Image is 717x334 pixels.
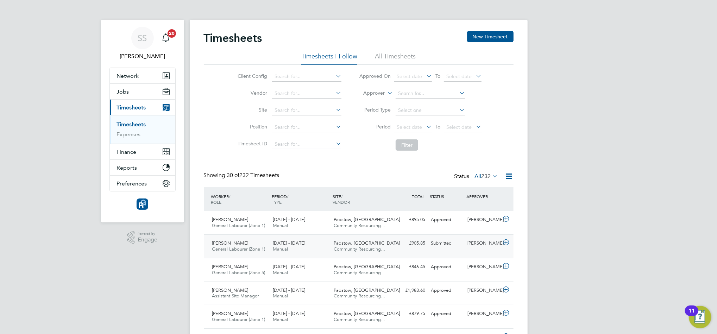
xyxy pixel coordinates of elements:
[273,246,288,252] span: Manual
[273,216,305,222] span: [DATE] - [DATE]
[392,261,428,273] div: £846.45
[273,222,288,228] span: Manual
[396,106,465,115] input: Select one
[334,216,400,222] span: Padstow, [GEOGRAPHIC_DATA]
[334,264,400,270] span: Padstow, [GEOGRAPHIC_DATA]
[334,316,385,322] span: Community Resourcing…
[272,106,341,115] input: Search for...
[110,100,175,115] button: Timesheets
[204,172,281,179] div: Showing
[396,89,465,99] input: Search for...
[465,285,501,296] div: [PERSON_NAME]
[101,20,184,222] nav: Main navigation
[428,214,465,226] div: Approved
[117,73,139,79] span: Network
[465,214,501,226] div: [PERSON_NAME]
[465,190,501,203] div: APPROVER
[412,194,425,199] span: TOTAL
[465,308,501,320] div: [PERSON_NAME]
[428,308,465,320] div: Approved
[272,139,341,149] input: Search for...
[211,199,222,205] span: ROLE
[117,121,146,128] a: Timesheets
[212,240,249,246] span: [PERSON_NAME]
[110,68,175,83] button: Network
[334,246,385,252] span: Community Resourcing…
[168,29,176,38] span: 20
[110,84,175,99] button: Jobs
[235,140,267,147] label: Timesheet ID
[235,107,267,113] label: Site
[110,176,175,191] button: Preferences
[235,90,267,96] label: Vendor
[273,270,288,276] span: Manual
[475,173,498,180] label: All
[341,194,342,199] span: /
[109,27,176,61] a: SS[PERSON_NAME]
[212,270,265,276] span: General Labourer (Zone 5)
[204,31,262,45] h2: Timesheets
[227,172,240,179] span: 30 of
[465,238,501,249] div: [PERSON_NAME]
[428,261,465,273] div: Approved
[212,293,259,299] span: Assistant Site Manager
[273,316,288,322] span: Manual
[138,237,157,243] span: Engage
[227,172,279,179] span: 232 Timesheets
[353,90,385,97] label: Approver
[272,72,341,82] input: Search for...
[273,310,305,316] span: [DATE] - [DATE]
[235,124,267,130] label: Position
[334,310,400,316] span: Padstow, [GEOGRAPHIC_DATA]
[110,144,175,159] button: Finance
[229,194,231,199] span: /
[212,316,265,322] span: General Labourer (Zone 1)
[689,306,711,328] button: Open Resource Center, 11 new notifications
[235,73,267,79] label: Client Config
[397,124,422,130] span: Select date
[433,122,442,131] span: To
[212,222,265,228] span: General Labourer (Zone 1)
[465,261,501,273] div: [PERSON_NAME]
[428,285,465,296] div: Approved
[272,199,282,205] span: TYPE
[212,246,265,252] span: General Labourer (Zone 1)
[117,180,147,187] span: Preferences
[428,190,465,203] div: STATUS
[392,285,428,296] div: £1,983.60
[392,238,428,249] div: £905.85
[273,287,305,293] span: [DATE] - [DATE]
[287,194,288,199] span: /
[272,122,341,132] input: Search for...
[334,222,385,228] span: Community Resourcing…
[273,264,305,270] span: [DATE] - [DATE]
[396,139,418,151] button: Filter
[334,240,400,246] span: Padstow, [GEOGRAPHIC_DATA]
[359,73,391,79] label: Approved On
[117,164,137,171] span: Reports
[375,52,416,65] li: All Timesheets
[109,198,176,210] a: Go to home page
[138,231,157,237] span: Powered by
[110,160,175,175] button: Reports
[127,231,157,244] a: Powered byEngage
[273,240,305,246] span: [DATE] - [DATE]
[333,199,350,205] span: VENDOR
[334,287,400,293] span: Padstow, [GEOGRAPHIC_DATA]
[359,124,391,130] label: Period
[433,71,442,81] span: To
[159,27,173,49] a: 20
[392,308,428,320] div: £879.75
[212,310,249,316] span: [PERSON_NAME]
[110,115,175,144] div: Timesheets
[359,107,391,113] label: Period Type
[446,73,472,80] span: Select date
[212,216,249,222] span: [PERSON_NAME]
[117,88,129,95] span: Jobs
[482,173,491,180] span: 232
[209,190,270,208] div: WORKER
[301,52,357,65] li: Timesheets I Follow
[428,238,465,249] div: Submitted
[272,89,341,99] input: Search for...
[137,198,148,210] img: resourcinggroup-logo-retina.png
